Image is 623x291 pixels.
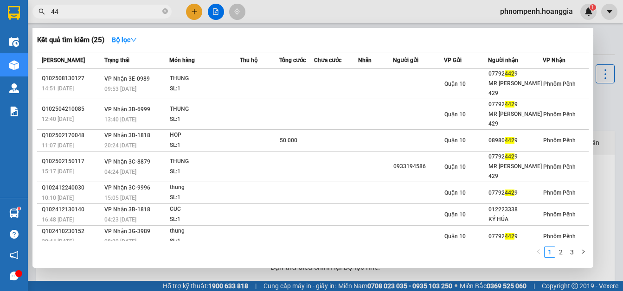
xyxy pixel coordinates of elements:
span: down [130,37,137,43]
div: 08980 9 [488,136,542,145]
span: [PERSON_NAME] [42,57,85,63]
span: Quận 10 [444,81,466,87]
sup: 1 [18,207,20,210]
span: Phnôm Pênh [543,164,576,170]
span: 16:48 [DATE] [42,216,74,223]
span: Món hàng [169,57,195,63]
span: VP Nhận 3C-8879 [104,158,150,165]
div: MR [PERSON_NAME] 429 [488,79,542,98]
div: SL: 1 [170,84,239,94]
img: warehouse-icon [9,209,19,218]
div: SL: 1 [170,236,239,247]
span: Quận 10 [444,111,466,118]
div: Q102412130140 [42,205,102,215]
div: 07792 9 [488,152,542,162]
div: THUNG [170,157,239,167]
span: Nhãn [358,57,372,63]
span: 442 [505,101,514,108]
input: Tìm tên, số ĐT hoặc mã đơn [51,6,161,17]
span: message [10,272,19,280]
span: Tổng cước [279,57,306,63]
div: 07792 9 [488,232,542,241]
a: 1 [545,247,555,257]
span: Trạng thái [104,57,129,63]
span: 13:40 [DATE] [104,116,136,123]
span: Phnôm Pênh [543,137,576,144]
span: 04:24 [DATE] [104,169,136,175]
div: SL: 1 [170,193,239,203]
div: MR [PERSON_NAME] 429 [488,162,542,181]
img: warehouse-icon [9,83,19,93]
span: VP Gửi [444,57,462,63]
span: 442 [505,233,514,240]
span: VP Nhận 3B-1818 [104,206,150,213]
span: 15:05 [DATE] [104,195,136,201]
a: 2 [556,247,566,257]
span: Quận 10 [444,137,466,144]
div: SL: 1 [170,140,239,151]
div: Q102502150117 [42,157,102,166]
h3: Kết quả tìm kiếm ( 25 ) [37,35,104,45]
span: Người gửi [393,57,418,63]
span: right [580,249,586,254]
span: VP Nhận 3B-1818 [104,132,150,139]
div: KÝ HÚA [488,215,542,224]
span: VP Nhận [543,57,565,63]
div: 0933194586 [393,162,443,171]
img: solution-icon [9,107,19,116]
a: 3 [567,247,577,257]
div: CUC [170,204,239,215]
span: 09:53 [DATE] [104,86,136,92]
div: SL: 1 [170,114,239,125]
div: Q102410230152 [42,227,102,236]
span: Phnôm Pênh [543,233,576,240]
span: VP Nhận 3G-3989 [104,228,150,234]
span: 10:10 [DATE] [42,195,74,201]
span: 14:51 [DATE] [42,85,74,92]
li: Next Page [578,247,589,258]
div: 07792 9 [488,188,542,198]
div: 012223338 [488,205,542,215]
div: SL: 1 [170,167,239,177]
li: 1 [544,247,555,258]
img: warehouse-icon [9,60,19,70]
span: 20:24 [DATE] [104,142,136,149]
li: Previous Page [533,247,544,258]
span: close-circle [162,7,168,16]
span: Phnôm Pênh [543,111,576,118]
span: 20:44 [DATE] [42,238,74,245]
span: Thu hộ [240,57,257,63]
div: SL: 1 [170,215,239,225]
span: close-circle [162,8,168,14]
button: right [578,247,589,258]
span: Quận 10 [444,211,466,218]
span: 442 [505,70,514,77]
span: search [39,8,45,15]
span: 442 [505,137,514,144]
div: THUNG [170,74,239,84]
div: MR [PERSON_NAME] 429 [488,109,542,129]
span: 15:17 [DATE] [42,168,74,175]
span: Quận 10 [444,233,466,240]
li: 2 [555,247,566,258]
img: warehouse-icon [9,37,19,47]
div: Q102504210085 [42,104,102,114]
span: left [536,249,541,254]
li: 3 [566,247,578,258]
button: Bộ lọcdown [104,32,144,47]
span: 04:23 [DATE] [104,216,136,223]
div: thung [170,183,239,193]
div: Q102412240030 [42,183,102,193]
div: 07792 9 [488,69,542,79]
span: 11:07 [DATE] [42,142,74,149]
span: VP Nhận 3B-6999 [104,106,150,113]
strong: Bộ lọc [112,36,137,44]
div: Q102502170048 [42,131,102,140]
span: Phnôm Pênh [543,190,576,196]
span: notification [10,251,19,259]
span: 08:29 [DATE] [104,238,136,245]
span: Người nhận [488,57,518,63]
img: logo-vxr [8,6,20,20]
span: Phnôm Pênh [543,211,576,218]
div: 07792 9 [488,100,542,109]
